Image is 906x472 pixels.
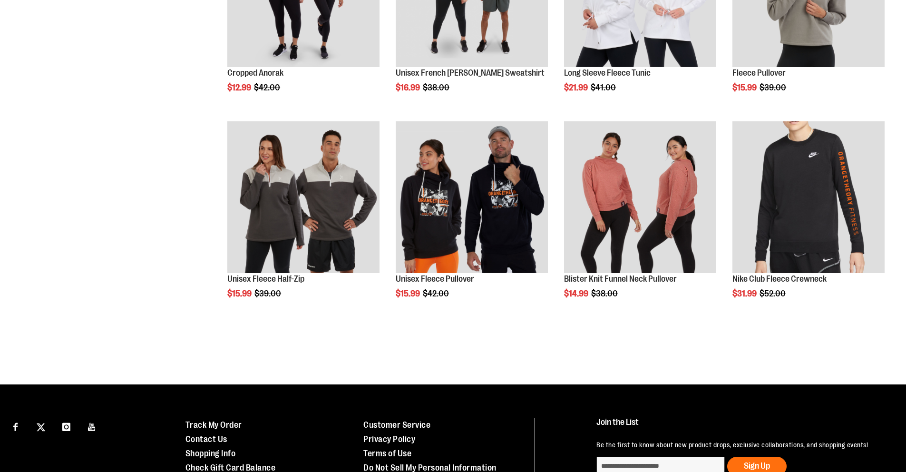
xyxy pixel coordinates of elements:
[732,83,758,92] span: $15.99
[227,83,253,92] span: $12.99
[744,461,770,471] span: Sign Up
[391,117,553,323] div: product
[396,68,545,78] a: Unisex French [PERSON_NAME] Sweatshirt
[223,117,384,323] div: product
[363,449,411,458] a: Terms of Use
[732,289,758,298] span: $31.99
[58,418,75,434] a: Visit our Instagram page
[185,449,236,458] a: Shopping Info
[423,289,450,298] span: $42.00
[396,289,421,298] span: $15.99
[227,68,283,78] a: Cropped Anorak
[396,83,421,92] span: $16.99
[760,289,787,298] span: $52.00
[596,418,884,435] h4: Join the List
[732,121,885,275] a: Product image for Nike Club Fleece Crewneck
[732,121,885,274] img: Product image for Nike Club Fleece Crewneck
[564,121,716,275] a: Product image for Blister Knit Funnelneck Pullover
[760,83,788,92] span: $39.00
[363,434,415,444] a: Privacy Policy
[591,289,619,298] span: $38.00
[564,289,590,298] span: $14.99
[363,420,430,430] a: Customer Service
[564,68,651,78] a: Long Sleeve Fleece Tunic
[596,440,884,450] p: Be the first to know about new product drops, exclusive collaborations, and shopping events!
[728,117,889,323] div: product
[37,423,45,432] img: Twitter
[396,121,548,275] a: Product image for Unisex Fleece Pullover
[396,121,548,274] img: Product image for Unisex Fleece Pullover
[564,83,589,92] span: $21.99
[564,274,677,284] a: Blister Knit Funnel Neck Pullover
[732,68,786,78] a: Fleece Pullover
[423,83,451,92] span: $38.00
[732,274,827,284] a: Nike Club Fleece Crewneck
[227,121,380,275] a: Product image for Unisex Fleece Half Zip
[7,418,24,434] a: Visit our Facebook page
[591,83,617,92] span: $41.00
[185,434,227,444] a: Contact Us
[564,121,716,274] img: Product image for Blister Knit Funnelneck Pullover
[185,420,242,430] a: Track My Order
[559,117,721,323] div: product
[254,83,282,92] span: $42.00
[227,274,304,284] a: Unisex Fleece Half-Zip
[227,289,253,298] span: $15.99
[254,289,283,298] span: $39.00
[227,121,380,274] img: Product image for Unisex Fleece Half Zip
[396,274,474,284] a: Unisex Fleece Pullover
[84,418,100,434] a: Visit our Youtube page
[33,418,49,434] a: Visit our X page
